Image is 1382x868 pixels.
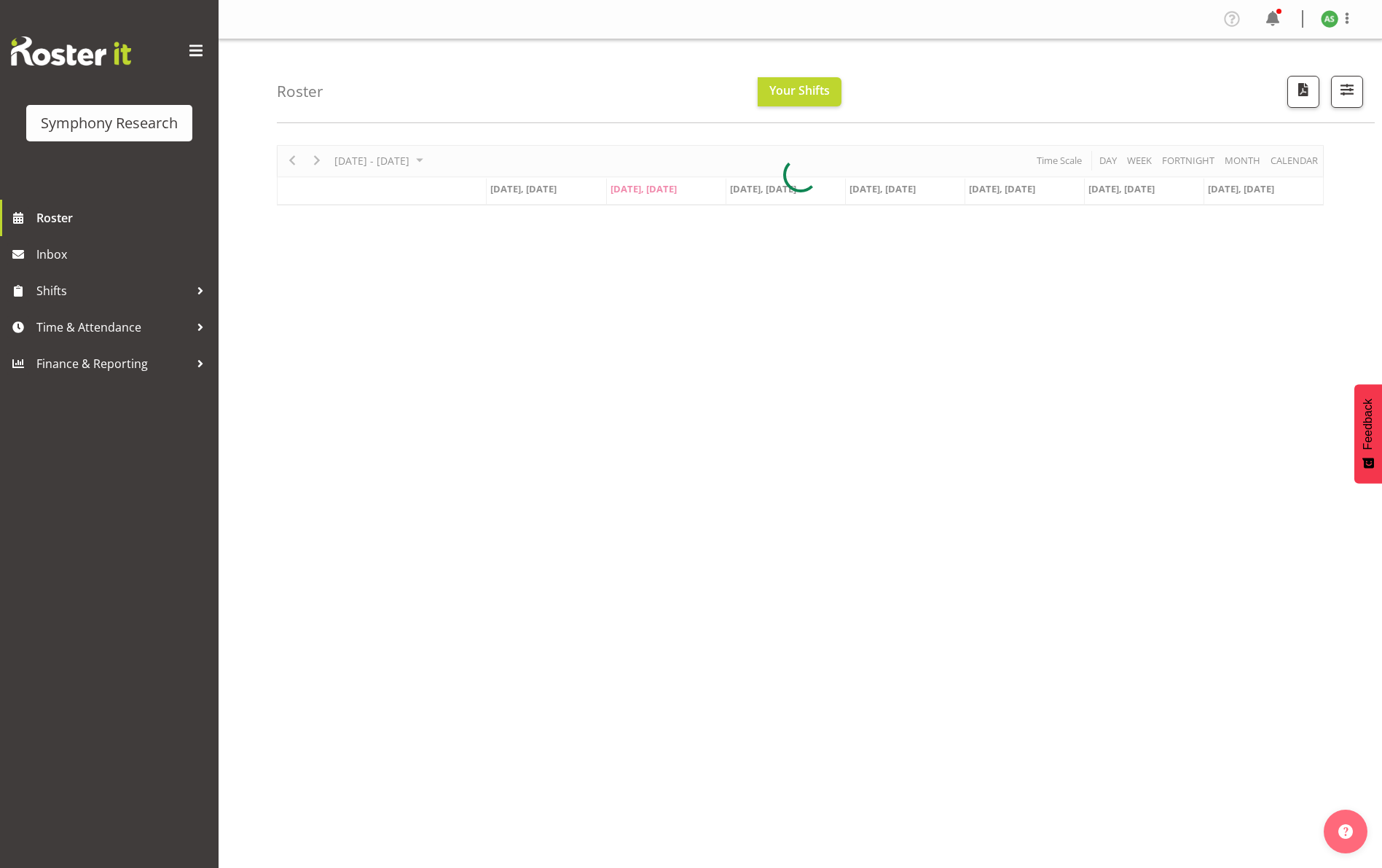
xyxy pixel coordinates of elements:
img: help-xxl-2.png [1338,824,1353,839]
button: Filter Shifts [1331,76,1363,108]
button: Your Shifts [758,77,841,106]
span: Finance & Reporting [36,353,189,375]
button: Feedback - Show survey [1354,384,1382,483]
span: Your Shifts [769,82,830,98]
img: ange-steiger11422.jpg [1321,10,1338,28]
div: Symphony Research [41,112,178,134]
span: Roster [36,207,211,229]
span: Feedback [1362,399,1375,450]
span: Inbox [36,243,211,265]
span: Time & Attendance [36,316,189,338]
button: Download a PDF of the roster according to the set date range. [1287,76,1319,108]
img: Rosterit website logo [11,36,131,66]
h4: Roster [277,83,323,100]
span: Shifts [36,280,189,302]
